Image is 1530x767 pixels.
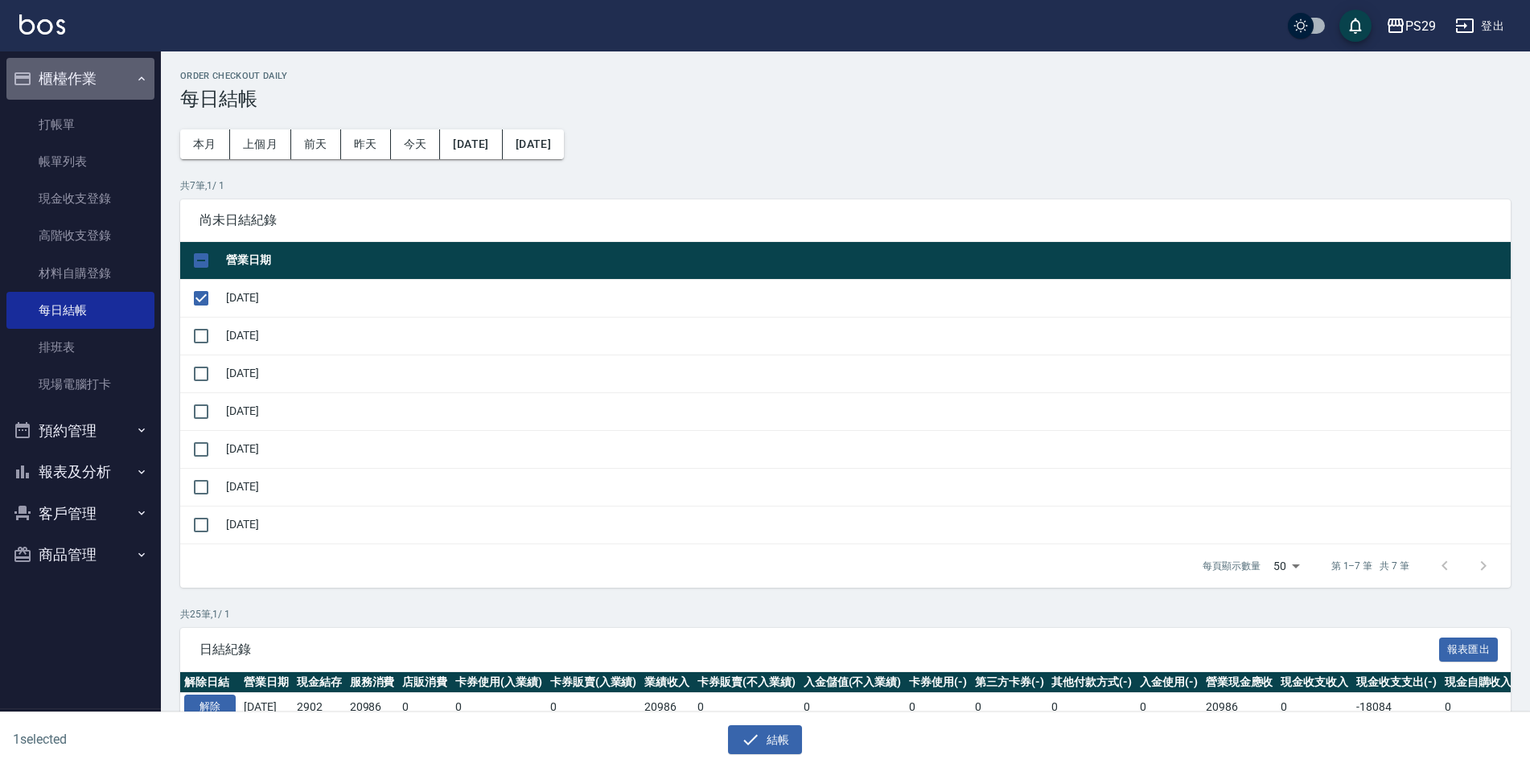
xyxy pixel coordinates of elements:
button: [DATE] [503,129,564,159]
td: 20986 [1202,693,1277,722]
td: [DATE] [222,506,1511,543]
a: 排班表 [6,329,154,366]
button: 商品管理 [6,534,154,576]
a: 每日結帳 [6,292,154,329]
th: 入金儲值(不入業績) [800,672,906,693]
th: 營業現金應收 [1202,672,1277,693]
th: 業績收入 [640,672,693,693]
td: [DATE] [240,693,293,722]
a: 現金收支登錄 [6,180,154,217]
td: 0 [1047,693,1136,722]
button: 櫃檯作業 [6,58,154,100]
td: [DATE] [222,430,1511,468]
span: 尚未日結紀錄 [199,212,1491,228]
button: save [1339,10,1372,42]
td: 0 [1136,693,1202,722]
td: 0 [1277,693,1352,722]
a: 高階收支登錄 [6,217,154,254]
td: 20986 [640,693,693,722]
td: 0 [1441,693,1516,722]
a: 材料自購登錄 [6,255,154,292]
td: 0 [905,693,971,722]
a: 現場電腦打卡 [6,366,154,403]
th: 第三方卡券(-) [971,672,1048,693]
th: 店販消費 [398,672,451,693]
td: [DATE] [222,392,1511,430]
button: 前天 [291,129,341,159]
img: Logo [19,14,65,35]
h6: 1 selected [13,729,380,749]
button: 昨天 [341,129,391,159]
div: 50 [1267,544,1306,588]
th: 現金收支支出(-) [1352,672,1441,693]
td: 0 [451,693,546,722]
td: 0 [398,693,451,722]
div: PS29 [1405,16,1436,36]
td: 0 [693,693,800,722]
td: [DATE] [222,317,1511,355]
button: 登出 [1449,11,1511,41]
th: 服務消費 [346,672,399,693]
td: -18084 [1352,693,1441,722]
th: 現金結存 [293,672,346,693]
p: 共 25 筆, 1 / 1 [180,607,1511,621]
button: [DATE] [440,129,502,159]
td: [DATE] [222,355,1511,392]
h2: Order checkout daily [180,71,1511,81]
a: 報表匯出 [1439,641,1499,656]
p: 第 1–7 筆 共 7 筆 [1331,559,1409,573]
button: 報表匯出 [1439,638,1499,662]
th: 卡券使用(入業績) [451,672,546,693]
th: 營業日期 [240,672,293,693]
td: 20986 [346,693,399,722]
th: 現金收支收入 [1277,672,1352,693]
td: 0 [800,693,906,722]
h3: 每日結帳 [180,88,1511,110]
th: 其他付款方式(-) [1047,672,1136,693]
td: 0 [971,693,1048,722]
td: 2902 [293,693,346,722]
button: 報表及分析 [6,451,154,493]
th: 營業日期 [222,242,1511,280]
p: 每頁顯示數量 [1203,559,1261,573]
th: 解除日結 [180,672,240,693]
td: [DATE] [222,279,1511,317]
span: 日結紀錄 [199,642,1439,658]
th: 入金使用(-) [1136,672,1202,693]
button: 結帳 [728,725,803,755]
button: 客戶管理 [6,493,154,535]
button: PS29 [1380,10,1442,43]
th: 卡券使用(-) [905,672,971,693]
button: 上個月 [230,129,291,159]
button: 今天 [391,129,441,159]
button: 本月 [180,129,230,159]
button: 解除 [184,695,236,720]
a: 打帳單 [6,106,154,143]
p: 共 7 筆, 1 / 1 [180,178,1511,193]
th: 卡券販賣(不入業績) [693,672,800,693]
a: 帳單列表 [6,143,154,180]
th: 現金自購收入 [1441,672,1516,693]
th: 卡券販賣(入業績) [546,672,641,693]
td: [DATE] [222,468,1511,506]
td: 0 [546,693,641,722]
button: 預約管理 [6,410,154,452]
